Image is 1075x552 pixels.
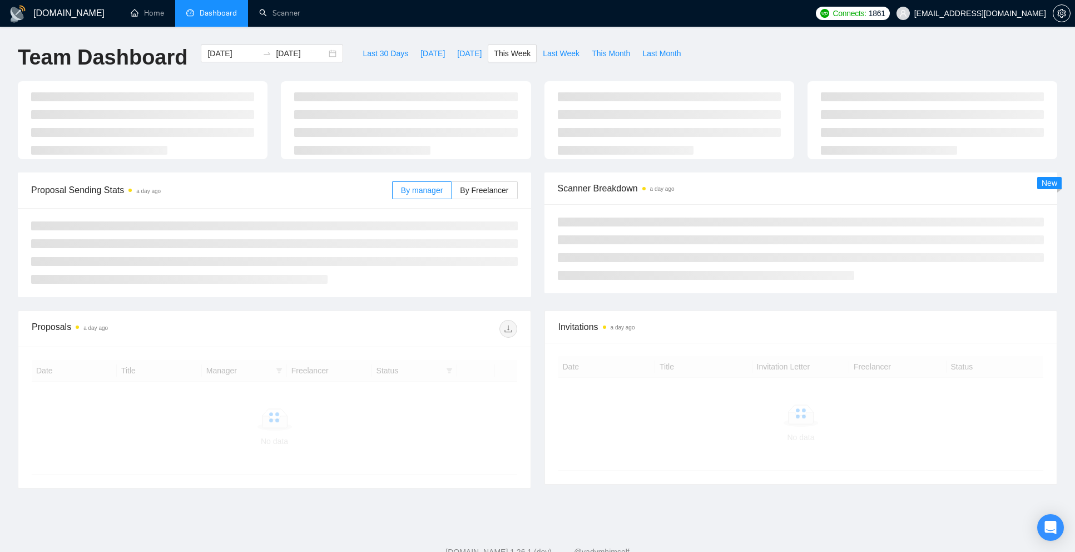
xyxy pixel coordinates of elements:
[611,324,635,331] time: a day ago
[488,45,537,62] button: This Week
[200,8,237,18] span: Dashboard
[833,7,866,19] span: Connects:
[543,47,579,60] span: Last Week
[356,45,414,62] button: Last 30 Days
[262,49,271,58] span: to
[1053,4,1071,22] button: setting
[136,188,161,194] time: a day ago
[259,8,300,18] a: searchScanner
[899,9,907,17] span: user
[650,186,675,192] time: a day ago
[460,186,508,195] span: By Freelancer
[414,45,451,62] button: [DATE]
[820,9,829,18] img: upwork-logo.png
[83,325,108,331] time: a day ago
[537,45,586,62] button: Last Week
[636,45,687,62] button: Last Month
[869,7,885,19] span: 1861
[586,45,636,62] button: This Month
[1037,514,1064,541] div: Open Intercom Messenger
[32,320,274,338] div: Proposals
[131,8,164,18] a: homeHome
[642,47,681,60] span: Last Month
[457,47,482,60] span: [DATE]
[451,45,488,62] button: [DATE]
[363,47,408,60] span: Last 30 Days
[31,183,392,197] span: Proposal Sending Stats
[9,5,27,23] img: logo
[401,186,443,195] span: By manager
[18,45,187,71] h1: Team Dashboard
[420,47,445,60] span: [DATE]
[186,9,194,17] span: dashboard
[1053,9,1071,18] a: setting
[262,49,271,58] span: swap-right
[592,47,630,60] span: This Month
[558,320,1044,334] span: Invitations
[276,47,326,60] input: End date
[207,47,258,60] input: Start date
[1042,179,1057,188] span: New
[494,47,531,60] span: This Week
[558,181,1044,195] span: Scanner Breakdown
